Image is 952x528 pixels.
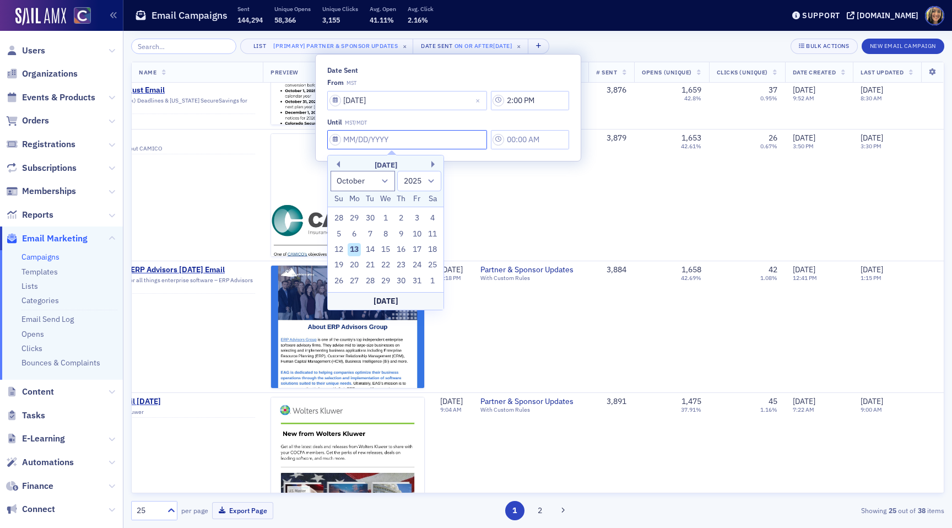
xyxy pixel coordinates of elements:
span: [DATE] [793,133,815,143]
time: 9:52 AM [793,95,814,103]
div: 42.8% [684,95,701,103]
a: Orders [6,115,49,127]
div: Showing out of items [681,505,944,515]
a: Tasks [6,410,45,422]
div: 42.69% [681,274,701,282]
p: Sent [237,5,263,13]
time: 9:00 AM [861,406,882,413]
div: 42 [769,265,777,275]
div: Choose Monday, October 20th, 2025 [348,258,361,272]
a: Opens [21,329,44,339]
div: We [379,192,392,206]
a: Email Marketing [6,233,88,245]
div: 3,876 [596,85,626,95]
div: Choose Wednesday, October 1st, 2025 [379,212,392,225]
a: New Email Campaign [862,40,944,50]
span: Tasks [22,410,45,422]
div: Choose Monday, October 13th, 2025 [348,243,361,256]
a: E-Learning [6,433,65,445]
a: Connect [6,503,55,515]
span: # Sent [596,68,617,76]
div: EC-14001428 [39,116,255,123]
button: Previous Month [333,161,340,168]
div: 42.61% [681,143,701,150]
div: Choose Tuesday, October 28th, 2025 [364,274,377,288]
div: until [327,118,342,126]
a: Reports [6,209,53,221]
span: Automations [22,456,74,468]
span: 58,366 [274,15,296,24]
span: Clicks (Unique) [717,68,768,76]
div: Fr [410,192,424,206]
div: Su [332,192,345,206]
div: Choose Sunday, October 19th, 2025 [332,258,345,272]
span: Subscriptions [22,162,77,174]
a: Registrations [6,138,75,150]
span: Reports [22,209,53,221]
span: Events & Products [22,91,95,104]
div: 0.67% [760,143,777,150]
div: Choose Saturday, October 18th, 2025 [426,243,439,256]
div: Choose Wednesday, October 8th, 2025 [379,228,392,241]
div: 45 [769,397,777,407]
a: Partner & Sponsor Updates [480,265,581,275]
a: SailAMX [15,8,66,25]
span: [DATE] [440,265,463,274]
a: Categories [21,295,59,305]
img: SailAMX [74,7,91,24]
span: Memberships [22,185,76,197]
span: Date Created [793,68,836,76]
div: 25 [137,505,161,516]
time: 7:22 AM [793,406,814,413]
span: × [400,41,410,51]
div: Choose Friday, October 3rd, 2025 [410,212,424,225]
div: With Custom Rules [480,406,581,413]
span: 3,155 [322,15,340,24]
div: EC-13988044 [39,420,255,427]
div: Sa [426,192,439,206]
div: Choose Sunday, September 28th, 2025 [332,212,345,225]
div: 0.95% [760,95,777,103]
div: On or After [455,41,512,52]
div: Date Sent [421,42,452,50]
div: What policyholders say about CAMICO [39,145,255,155]
div: Choose Friday, October 10th, 2025 [410,228,424,241]
a: Content [6,386,54,398]
div: [Primary] Partner & Sponsor Updates [273,42,398,50]
a: Events & Products [6,91,95,104]
div: 37.91% [681,406,701,413]
a: Subscriptions [6,162,77,174]
span: Registrations [22,138,75,150]
span: Email Marketing [22,233,88,245]
span: Wolters Kluwer (WK) Email [DATE] [39,397,255,407]
time: 1:18 PM [440,274,461,282]
div: 1,658 [681,265,701,275]
div: 1.16% [760,406,777,413]
span: Profile [925,6,944,25]
div: EC-14000196 [39,157,255,164]
div: 1.08% [760,274,777,282]
div: Choose Sunday, October 12th, 2025 [332,243,345,256]
div: Mo [348,192,361,206]
div: Tu [364,192,377,206]
a: Human Interest Email August Email [39,85,255,95]
time: 12:41 PM [793,274,817,282]
time: 3:50 PM [793,142,814,150]
span: [DATE] [793,85,815,95]
span: Users [22,45,45,57]
span: Name [139,68,156,76]
time: 3:30 PM [861,142,881,150]
div: Choose Monday, October 6th, 2025 [348,228,361,241]
div: 1,659 [681,85,701,95]
div: Choose Saturday, October 25th, 2025 [426,258,439,272]
p: Avg. Open [370,5,396,13]
strong: 38 [916,505,927,515]
div: Choose Friday, October 17th, 2025 [410,243,424,256]
a: Campaigns [21,252,59,262]
div: Choose Thursday, October 30th, 2025 [395,274,408,288]
span: [DATE] [440,396,463,406]
div: 1,653 [681,133,701,143]
div: EC-13994815 [39,295,255,303]
span: Connect [22,503,55,515]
